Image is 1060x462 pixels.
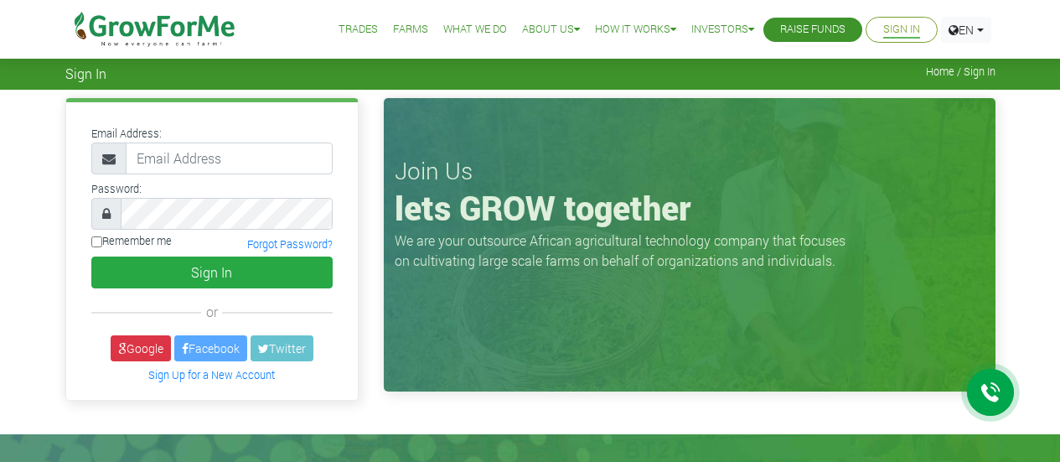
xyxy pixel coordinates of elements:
[691,21,754,39] a: Investors
[91,302,333,322] div: or
[247,237,333,251] a: Forgot Password?
[91,233,172,249] label: Remember me
[126,143,333,174] input: Email Address
[395,157,985,185] h3: Join Us
[941,17,991,43] a: EN
[91,126,162,142] label: Email Address:
[91,236,102,247] input: Remember me
[595,21,676,39] a: How it Works
[443,21,507,39] a: What We Do
[522,21,580,39] a: About Us
[91,181,142,197] label: Password:
[111,335,171,361] a: Google
[395,188,985,228] h1: lets GROW together
[926,65,995,78] span: Home / Sign In
[393,21,428,39] a: Farms
[883,21,920,39] a: Sign In
[65,65,106,81] span: Sign In
[339,21,378,39] a: Trades
[91,257,333,288] button: Sign In
[148,368,275,382] a: Sign Up for a New Account
[780,21,845,39] a: Raise Funds
[395,231,856,271] p: We are your outsource African agricultural technology company that focuses on cultivating large s...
